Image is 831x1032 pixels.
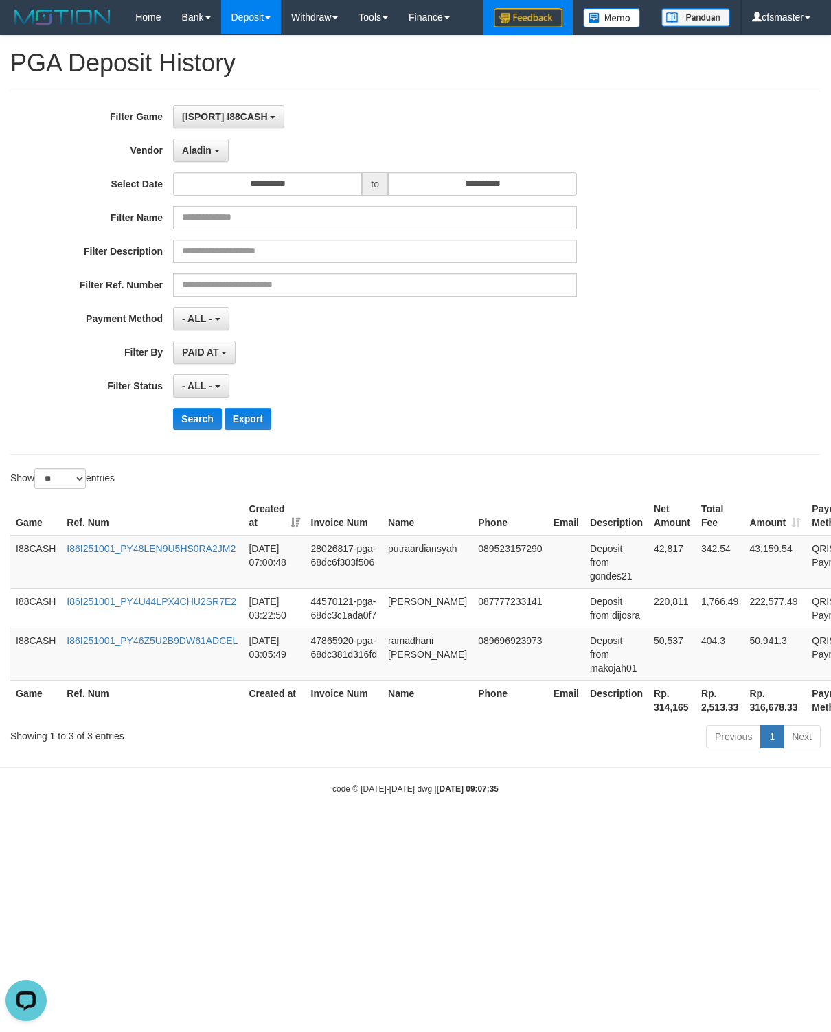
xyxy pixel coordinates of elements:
[744,536,806,589] td: 43,159.54
[10,588,61,628] td: I88CASH
[243,496,305,536] th: Created at: activate to sort column ascending
[10,49,821,77] h1: PGA Deposit History
[10,536,61,589] td: I88CASH
[696,496,744,536] th: Total Fee
[696,536,744,589] td: 342.54
[696,680,744,720] th: Rp. 2,513.33
[696,628,744,680] td: 404.3
[306,680,383,720] th: Invoice Num
[584,496,648,536] th: Description
[173,307,229,330] button: - ALL -
[648,628,696,680] td: 50,537
[243,536,305,589] td: [DATE] 07:00:48
[34,468,86,489] select: Showentries
[584,628,648,680] td: Deposit from makojah01
[548,496,584,536] th: Email
[182,347,218,358] span: PAID AT
[584,588,648,628] td: Deposit from dijosra
[548,680,584,720] th: Email
[584,680,648,720] th: Description
[383,628,473,680] td: ramadhani [PERSON_NAME]
[383,536,473,589] td: putraardiansyah
[10,724,336,743] div: Showing 1 to 3 of 3 entries
[437,784,499,794] strong: [DATE] 09:07:35
[706,725,761,748] a: Previous
[10,680,61,720] th: Game
[306,536,383,589] td: 28026817-pga-68dc6f303f506
[473,588,547,628] td: 087777233141
[243,588,305,628] td: [DATE] 03:22:50
[67,596,236,607] a: I86I251001_PY4U44LPX4CHU2SR7E2
[473,628,547,680] td: 089696923973
[696,588,744,628] td: 1,766.49
[243,628,305,680] td: [DATE] 03:05:49
[648,680,696,720] th: Rp. 314,165
[10,496,61,536] th: Game
[67,543,236,554] a: I86I251001_PY48LEN9U5HS0RA2JM2
[383,680,473,720] th: Name
[67,635,238,646] a: I86I251001_PY46Z5U2B9DW61ADCEL
[744,496,806,536] th: Amount: activate to sort column ascending
[648,496,696,536] th: Net Amount
[583,8,641,27] img: Button%20Memo.svg
[306,496,383,536] th: Invoice Num
[173,341,236,364] button: PAID AT
[182,145,212,156] span: Aladin
[173,408,222,430] button: Search
[10,628,61,680] td: I88CASH
[182,380,212,391] span: - ALL -
[61,680,243,720] th: Ref. Num
[648,588,696,628] td: 220,811
[225,408,271,430] button: Export
[473,536,547,589] td: 089523157290
[243,680,305,720] th: Created at
[383,588,473,628] td: [PERSON_NAME]
[494,8,562,27] img: Feedback.jpg
[383,496,473,536] th: Name
[306,628,383,680] td: 47865920-pga-68dc381d316fd
[661,8,730,27] img: panduan.png
[744,588,806,628] td: 222,577.49
[5,5,47,47] button: Open LiveChat chat widget
[473,680,547,720] th: Phone
[182,111,267,122] span: [ISPORT] I88CASH
[173,374,229,398] button: - ALL -
[61,496,243,536] th: Ref. Num
[306,588,383,628] td: 44570121-pga-68dc3c1ada0f7
[10,7,115,27] img: MOTION_logo.png
[473,496,547,536] th: Phone
[10,468,115,489] label: Show entries
[648,536,696,589] td: 42,817
[584,536,648,589] td: Deposit from gondes21
[744,628,806,680] td: 50,941.3
[332,784,499,794] small: code © [DATE]-[DATE] dwg |
[783,725,821,748] a: Next
[173,139,229,162] button: Aladin
[744,680,806,720] th: Rp. 316,678.33
[362,172,388,196] span: to
[173,105,284,128] button: [ISPORT] I88CASH
[182,313,212,324] span: - ALL -
[760,725,784,748] a: 1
